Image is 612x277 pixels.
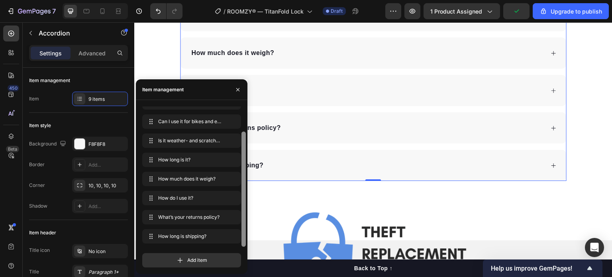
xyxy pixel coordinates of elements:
span: Help us improve GemPages! [491,265,585,272]
div: Beta [6,146,19,152]
div: Item style [29,122,51,129]
div: F8F8F8 [88,141,126,148]
div: Item management [142,86,184,93]
p: Settings [39,49,62,57]
div: 9 items [88,96,126,103]
div: Title icon [29,247,50,254]
button: 7 [3,3,59,19]
div: Back to Top ↑ [220,242,258,250]
div: Open Intercom Messenger [585,238,604,257]
span: How much does it weigh? [158,175,222,183]
div: Corner [29,182,45,189]
span: Can I use it for bikes and e-scooters? [158,118,222,125]
div: Border [29,161,45,168]
div: No icon [88,248,126,255]
span: How do I use it? [158,194,222,202]
span: How long is it? [158,156,222,163]
span: 1 product assigned [430,7,482,16]
button: Show survey - Help us improve GemPages! [491,263,594,273]
p: Accordion [39,28,106,38]
button: 1 product assigned [424,3,500,19]
div: Title [29,268,39,275]
div: Paragraph 1* [88,269,126,276]
div: Add... [88,203,126,210]
div: 10, 10, 10, 10 [88,182,126,189]
div: Background [29,139,68,149]
span: Add item [187,257,207,264]
p: Advanced [78,49,106,57]
div: Undo/Redo [150,3,182,19]
button: Upgrade to publish [533,3,609,19]
div: Item management [29,77,70,84]
p: 7 [52,6,56,16]
span: Draft [331,8,343,15]
span: What’s your returns policy? [158,214,222,221]
span: ROOMZY® — TitanFold Lock [227,7,304,16]
div: Item header [29,229,56,236]
div: Upgrade to publish [539,7,602,16]
span: / [224,7,226,16]
iframe: Design area [134,22,612,277]
div: Shadow [29,202,47,210]
div: 450 [8,85,19,91]
span: Is it weather- and scratch-resistant? [158,137,222,144]
div: Add... [88,161,126,169]
div: Item [29,95,39,102]
span: How long is shipping? [158,233,222,240]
